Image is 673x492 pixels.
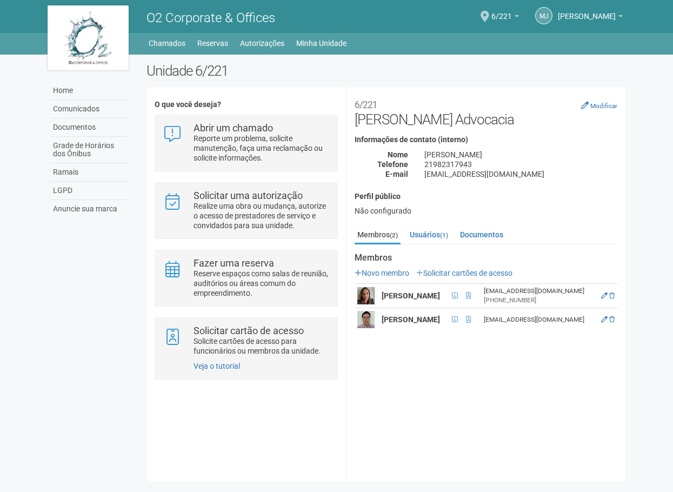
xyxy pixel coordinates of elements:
[484,287,595,296] div: [EMAIL_ADDRESS][DOMAIN_NAME]
[416,169,625,179] div: [EMAIL_ADDRESS][DOMAIN_NAME]
[194,257,274,269] strong: Fazer uma reserva
[50,182,130,200] a: LGPD
[382,315,440,324] strong: [PERSON_NAME]
[194,190,303,201] strong: Solicitar uma autorização
[355,206,617,216] div: Não configurado
[163,123,329,163] a: Abrir um chamado Reporte um problema, solicite manutenção, faça uma reclamação ou solicite inform...
[416,159,625,169] div: 21982317943
[194,134,329,163] p: Reporte um problema, solicite manutenção, faça uma reclamação ou solicite informações.
[50,100,130,118] a: Comunicados
[197,36,228,51] a: Reservas
[50,163,130,182] a: Ramais
[407,227,451,243] a: Usuários(1)
[194,336,329,356] p: Solicite cartões de acesso para funcionários ou membros da unidade.
[163,326,329,356] a: Solicitar cartão de acesso Solicite cartões de acesso para funcionários ou membros da unidade.
[48,5,129,70] img: logo.jpg
[388,150,408,159] strong: Nome
[491,2,512,21] span: 6/221
[194,362,240,370] a: Veja o tutorial
[491,14,519,22] a: 6/221
[385,170,408,178] strong: E-mail
[601,292,608,300] a: Editar membro
[194,201,329,230] p: Realize uma obra ou mudança, autorize o acesso de prestadores de serviço e convidados para sua un...
[355,136,617,144] h4: Informações de contato (interno)
[163,258,329,298] a: Fazer uma reserva Reserve espaços como salas de reunião, auditórios ou áreas comum do empreendime...
[601,316,608,323] a: Editar membro
[50,137,130,163] a: Grade de Horários dos Ônibus
[590,102,617,110] small: Modificar
[194,122,273,134] strong: Abrir um chamado
[377,160,408,169] strong: Telefone
[146,63,626,79] h2: Unidade 6/221
[440,231,448,239] small: (1)
[355,253,617,263] strong: Membros
[581,101,617,110] a: Modificar
[558,14,623,22] a: [PERSON_NAME]
[609,316,615,323] a: Excluir membro
[609,292,615,300] a: Excluir membro
[357,287,375,304] img: user.png
[382,291,440,300] strong: [PERSON_NAME]
[194,269,329,298] p: Reserve espaços como salas de reunião, auditórios ou áreas comum do empreendimento.
[155,101,338,109] h4: O que você deseja?
[416,150,625,159] div: [PERSON_NAME]
[357,311,375,328] img: user.png
[355,95,617,128] h2: [PERSON_NAME] Advocacia
[484,315,595,324] div: [EMAIL_ADDRESS][DOMAIN_NAME]
[558,2,616,21] span: Mário José Reis Britto
[355,227,401,244] a: Membros(2)
[240,36,284,51] a: Autorizações
[457,227,506,243] a: Documentos
[50,118,130,137] a: Documentos
[355,99,377,110] small: 6/221
[416,269,512,277] a: Solicitar cartões de acesso
[390,231,398,239] small: (2)
[50,200,130,218] a: Anuncie sua marca
[355,269,409,277] a: Novo membro
[535,7,552,24] a: MJ
[50,82,130,100] a: Home
[484,296,595,305] div: [PHONE_NUMBER]
[149,36,185,51] a: Chamados
[296,36,347,51] a: Minha Unidade
[146,10,275,25] span: O2 Corporate & Offices
[163,191,329,230] a: Solicitar uma autorização Realize uma obra ou mudança, autorize o acesso de prestadores de serviç...
[194,325,304,336] strong: Solicitar cartão de acesso
[355,192,617,201] h4: Perfil público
